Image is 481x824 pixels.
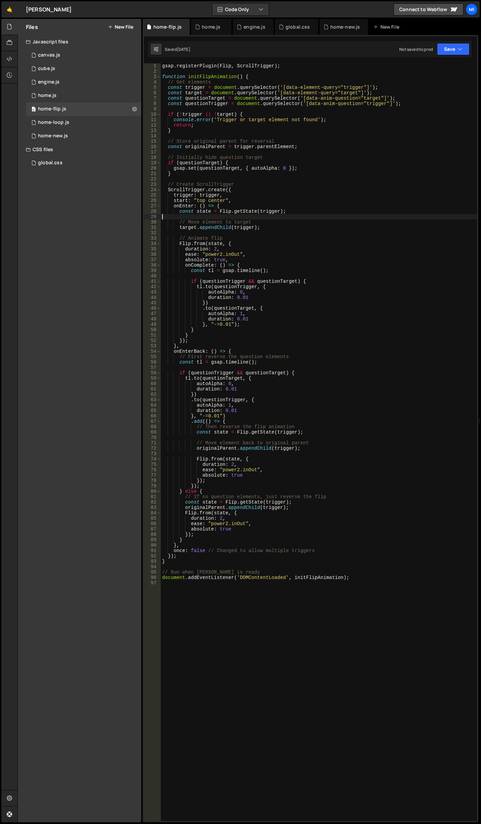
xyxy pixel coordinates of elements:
div: 51 [144,333,161,338]
div: 16715/45689.js [26,89,141,102]
div: 68 [144,424,161,430]
div: [PERSON_NAME] [26,5,72,13]
div: 62 [144,392,161,397]
div: 36 [144,252,161,257]
div: 66 [144,413,161,419]
div: 71 [144,440,161,446]
div: 35 [144,246,161,252]
div: 43 [144,289,161,295]
div: home-flip.js [38,106,66,112]
div: global.css [38,160,63,166]
a: Connect to Webflow [394,3,464,15]
div: 88 [144,532,161,537]
div: 77 [144,473,161,478]
div: 58 [144,370,161,376]
div: 16 [144,144,161,149]
div: 63 [144,397,161,403]
div: 67 [144,419,161,424]
span: 0 [32,107,36,112]
div: 32 [144,230,161,236]
div: 69 [144,430,161,435]
div: 57 [144,365,161,370]
div: 34 [144,241,161,246]
div: 50 [144,327,161,333]
div: 13 [144,128,161,133]
div: 70 [144,435,161,440]
div: 30 [144,219,161,225]
div: 17 [144,149,161,155]
div: 21 [144,171,161,176]
div: 45 [144,300,161,306]
div: 60 [144,381,161,386]
div: 52 [144,338,161,343]
div: 18 [144,155,161,160]
a: 🤙 [1,1,18,18]
div: Javascript files [18,35,141,48]
div: 23 [144,182,161,187]
div: 11 [144,117,161,123]
div: 22 [144,176,161,182]
div: 4 [144,79,161,85]
div: 49 [144,322,161,327]
div: 16715/46974.js [26,75,141,89]
div: 16715/46411.js [26,116,141,129]
div: 47 [144,311,161,316]
h2: Files [26,23,38,31]
div: 41 [144,279,161,284]
div: 44 [144,295,161,300]
div: home.js [38,93,57,99]
div: 72 [144,446,161,451]
div: 42 [144,284,161,289]
div: 3 [144,74,161,79]
div: 75 [144,462,161,467]
div: 16715/46608.js [26,102,141,116]
div: 5 [144,85,161,90]
div: Not saved to prod [399,46,433,52]
div: 26 [144,198,161,203]
div: 83 [144,505,161,510]
div: 12 [144,123,161,128]
div: 9 [144,106,161,112]
div: 64 [144,403,161,408]
div: 87 [144,526,161,532]
div: 61 [144,386,161,392]
div: canvas.js [38,52,60,58]
div: 24 [144,187,161,193]
div: 76 [144,467,161,473]
div: 46 [144,306,161,311]
div: global.css [286,24,310,30]
div: 15 [144,139,161,144]
div: home.js [202,24,220,30]
div: 29 [144,214,161,219]
div: 80 [144,489,161,494]
div: 89 [144,537,161,543]
div: 56 [144,359,161,365]
button: Code Only [212,3,269,15]
div: Saved [165,46,190,52]
div: 85 [144,516,161,521]
div: 31 [144,225,161,230]
div: 16715/46263.js [26,129,141,143]
div: 27 [144,203,161,209]
div: 16715/46597.js [26,62,141,75]
div: 78 [144,478,161,483]
div: 53 [144,343,161,349]
div: 28 [144,209,161,214]
div: 38 [144,263,161,268]
div: [DATE] [177,46,190,52]
div: 37 [144,257,161,263]
div: cube.js [38,66,55,72]
div: 25 [144,193,161,198]
div: 74 [144,456,161,462]
div: 94 [144,564,161,570]
div: 90 [144,543,161,548]
div: 14 [144,133,161,139]
div: 33 [144,236,161,241]
div: home-new.js [38,133,68,139]
div: 81 [144,494,161,500]
div: New File [373,24,402,30]
div: 16715/45727.js [26,48,141,62]
div: 59 [144,376,161,381]
div: 39 [144,268,161,273]
div: 10 [144,112,161,117]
